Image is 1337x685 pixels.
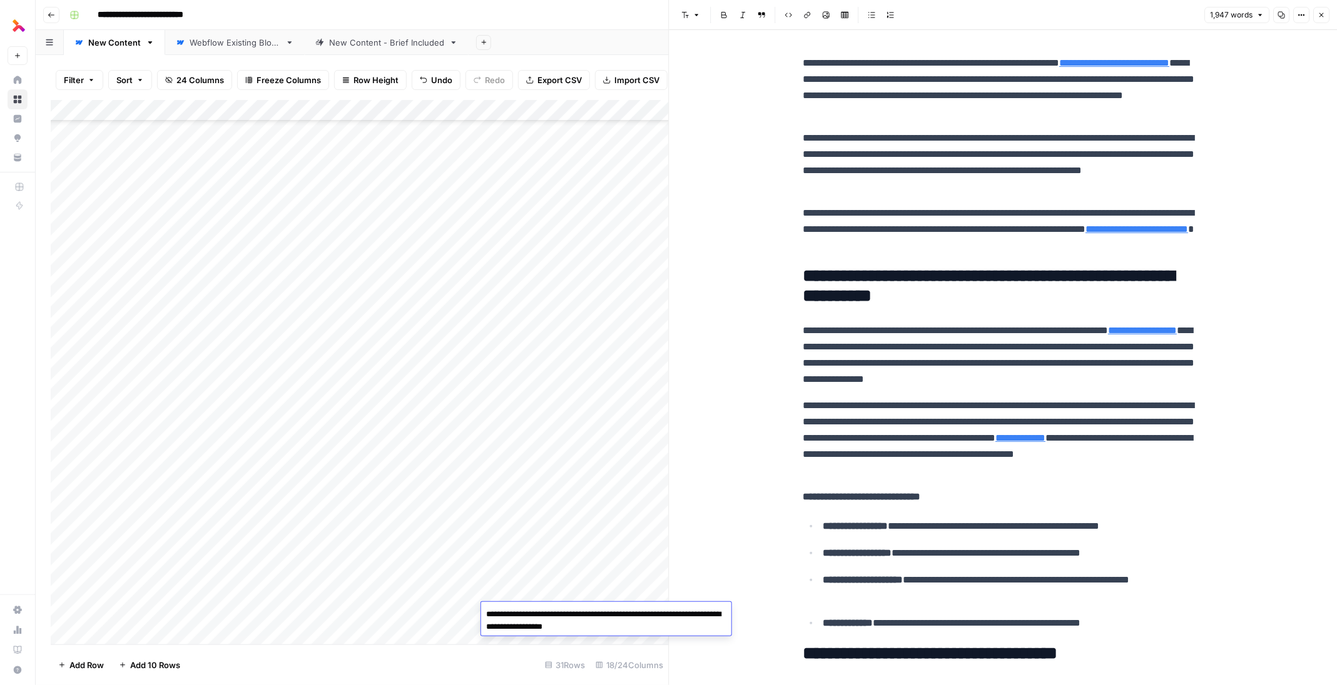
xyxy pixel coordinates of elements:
[485,74,505,86] span: Redo
[614,74,659,86] span: Import CSV
[116,74,133,86] span: Sort
[8,660,28,680] button: Help + Support
[1210,9,1253,21] span: 1,947 words
[518,70,590,90] button: Export CSV
[591,655,669,675] div: 18/24 Columns
[353,74,399,86] span: Row Height
[1204,7,1269,23] button: 1,947 words
[64,30,165,55] a: New Content
[130,659,180,671] span: Add 10 Rows
[88,36,141,49] div: New Content
[69,659,104,671] span: Add Row
[540,655,591,675] div: 31 Rows
[8,600,28,620] a: Settings
[305,30,469,55] a: New Content - Brief Included
[8,640,28,660] a: Learning Hub
[412,70,460,90] button: Undo
[8,109,28,129] a: Insights
[51,655,111,675] button: Add Row
[257,74,321,86] span: Freeze Columns
[537,74,582,86] span: Export CSV
[190,36,280,49] div: Webflow Existing Blogs
[237,70,329,90] button: Freeze Columns
[8,128,28,148] a: Opportunities
[329,36,444,49] div: New Content - Brief Included
[465,70,513,90] button: Redo
[8,147,28,167] a: Your Data
[431,74,452,86] span: Undo
[56,70,103,90] button: Filter
[111,655,188,675] button: Add 10 Rows
[8,89,28,109] a: Browse
[595,70,668,90] button: Import CSV
[64,74,84,86] span: Filter
[8,10,28,41] button: Workspace: Thoughtful AI Content Engine
[8,620,28,640] a: Usage
[108,70,152,90] button: Sort
[8,14,30,37] img: Thoughtful AI Content Engine Logo
[165,30,305,55] a: Webflow Existing Blogs
[334,70,407,90] button: Row Height
[8,70,28,90] a: Home
[176,74,224,86] span: 24 Columns
[157,70,232,90] button: 24 Columns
